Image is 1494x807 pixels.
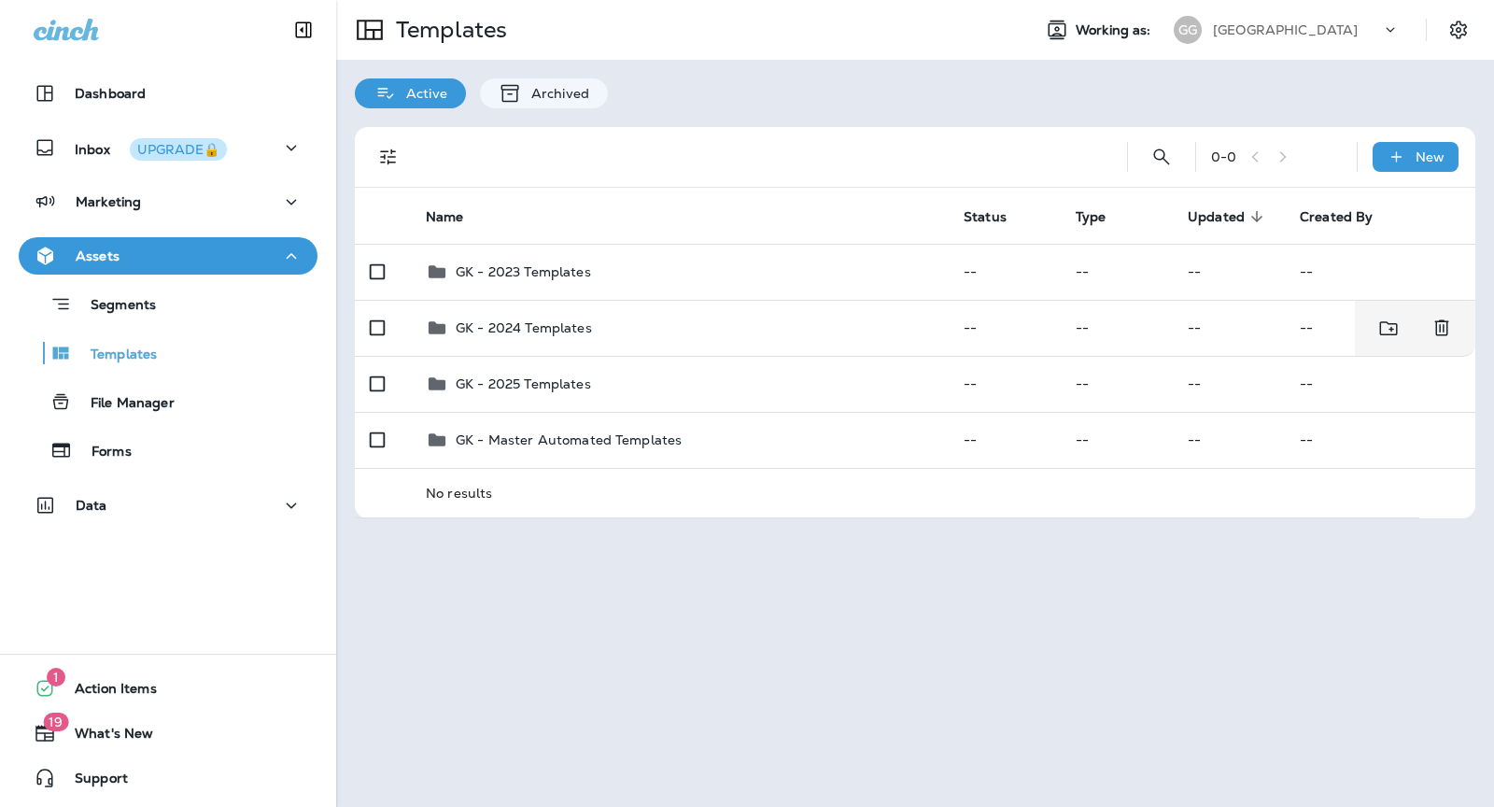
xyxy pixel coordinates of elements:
button: Collapse Sidebar [277,11,330,49]
span: Created By [1300,209,1373,225]
td: -- [949,412,1061,468]
div: GG [1174,16,1202,44]
p: Assets [76,248,120,263]
td: -- [1061,300,1173,356]
p: Archived [522,86,589,101]
td: -- [1285,300,1419,356]
td: -- [1061,412,1173,468]
p: Templates [388,16,507,44]
td: -- [1061,244,1173,300]
p: New [1416,149,1445,164]
td: -- [1173,412,1285,468]
button: Move to folder [1370,309,1408,347]
p: [GEOGRAPHIC_DATA] [1213,22,1358,37]
p: Inbox [75,138,227,158]
span: Name [426,209,464,225]
button: Templates [19,333,317,373]
button: Support [19,759,317,797]
span: Status [964,209,1007,225]
div: 0 - 0 [1211,149,1236,164]
button: Forms [19,431,317,470]
button: Filters [370,138,407,176]
button: Settings [1442,13,1475,47]
td: -- [1173,300,1285,356]
p: GK - 2025 Templates [456,376,591,391]
td: -- [949,244,1061,300]
button: Marketing [19,183,317,220]
p: File Manager [72,395,175,413]
p: GK - 2023 Templates [456,264,591,279]
button: InboxUPGRADE🔒 [19,129,317,166]
td: -- [1285,356,1475,412]
span: Created By [1300,208,1397,225]
span: 1 [47,668,65,687]
span: Type [1076,208,1131,225]
span: Support [56,771,128,793]
span: Working as: [1076,22,1155,38]
td: -- [949,300,1061,356]
td: -- [1285,412,1475,468]
button: 19What's New [19,715,317,752]
td: -- [1173,244,1285,300]
p: Segments [72,297,156,316]
button: Delete [1423,309,1460,347]
td: -- [1285,244,1475,300]
td: No results [411,468,1419,517]
p: Marketing [76,194,141,209]
button: Dashboard [19,75,317,112]
button: Data [19,487,317,524]
span: 19 [43,713,68,731]
span: Type [1076,209,1106,225]
button: File Manager [19,382,317,421]
span: Name [426,208,488,225]
p: GK - Master Automated Templates [456,432,682,447]
span: Updated [1188,208,1269,225]
button: UPGRADE🔒 [130,138,227,161]
td: -- [1061,356,1173,412]
button: Assets [19,237,317,275]
p: Forms [73,444,132,461]
span: Updated [1188,209,1245,225]
button: 1Action Items [19,670,317,707]
span: Status [964,208,1031,225]
td: -- [1173,356,1285,412]
button: Segments [19,284,317,324]
p: Active [397,86,447,101]
td: -- [949,356,1061,412]
p: Data [76,498,107,513]
span: What's New [56,726,153,748]
div: UPGRADE🔒 [137,143,219,156]
p: Dashboard [75,86,146,101]
p: GK - 2024 Templates [456,320,592,335]
p: Templates [72,347,157,364]
button: Search Templates [1143,138,1180,176]
span: Action Items [56,681,157,703]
